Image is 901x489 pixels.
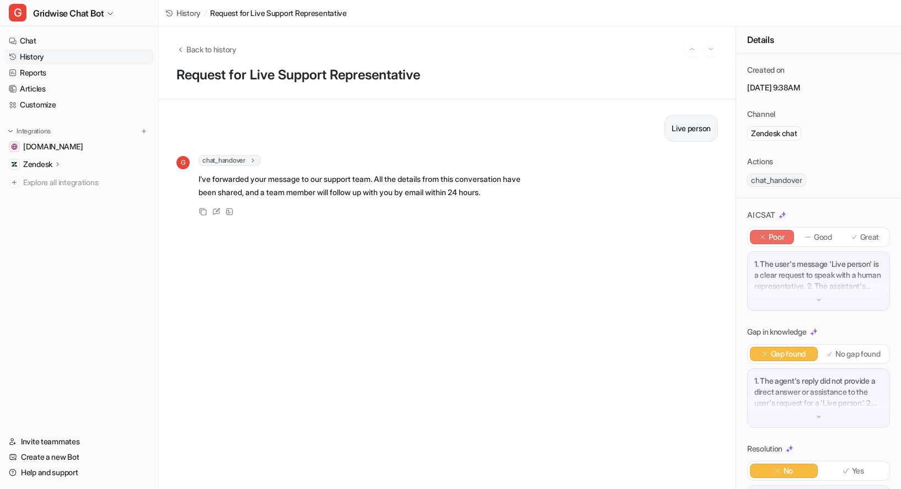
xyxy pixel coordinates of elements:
button: Back to history [176,44,237,55]
img: down-arrow [815,296,823,304]
span: chat_handover [199,155,261,166]
p: Channel [747,109,775,120]
span: Explore all integrations [23,174,149,191]
a: Reports [4,65,154,80]
button: Go to previous session [685,42,699,56]
span: G [176,156,190,169]
button: Go to next session [704,42,718,56]
a: History [4,49,154,65]
p: 1. The agent's reply did not provide a direct answer or assistance to the user's request for a 'L... [754,375,883,409]
p: AI CSAT [747,209,775,221]
img: Previous session [688,44,696,54]
span: History [176,7,201,19]
a: Invite teammates [4,434,154,449]
img: explore all integrations [9,177,20,188]
p: Resolution [747,443,782,454]
p: I’ve forwarded your message to our support team. All the details from this conversation have been... [199,173,521,199]
p: Gap in knowledge [747,326,807,337]
p: Poor [769,232,785,243]
span: chat_handover [747,174,806,187]
a: Help and support [4,465,154,480]
a: Chat [4,33,154,49]
span: Request for Live Support Representative [210,7,347,19]
span: / [204,7,207,19]
span: G [9,4,26,22]
a: Explore all integrations [4,175,154,190]
span: Back to history [186,44,237,55]
img: down-arrow [815,413,823,421]
p: Great [860,232,879,243]
p: Zendesk chat [751,128,797,139]
img: Next session [707,44,715,54]
p: Integrations [17,127,51,136]
a: gridwise.io[DOMAIN_NAME] [4,139,154,154]
p: Gap found [771,348,806,359]
p: Created on [747,65,785,76]
a: History [165,7,201,19]
button: Integrations [4,126,54,137]
img: gridwise.io [11,143,18,150]
div: Details [736,26,901,53]
p: [DATE] 9:38AM [747,82,890,93]
p: Good [814,232,832,243]
p: Yes [852,465,864,476]
img: menu_add.svg [140,127,148,135]
p: Live person [672,122,711,135]
span: Gridwise Chat Bot [33,6,104,21]
p: Actions [747,156,773,167]
span: [DOMAIN_NAME] [23,141,83,152]
h1: Request for Live Support Representative [176,67,718,83]
img: expand menu [7,127,14,135]
img: Zendesk [11,161,18,168]
a: Create a new Bot [4,449,154,465]
a: Customize [4,97,154,112]
p: No gap found [835,348,881,359]
a: Articles [4,81,154,96]
p: No [784,465,793,476]
p: 1. The user's message 'Live person' is a clear request to speak with a human representative. 2. T... [754,259,883,292]
p: Zendesk [23,159,52,170]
